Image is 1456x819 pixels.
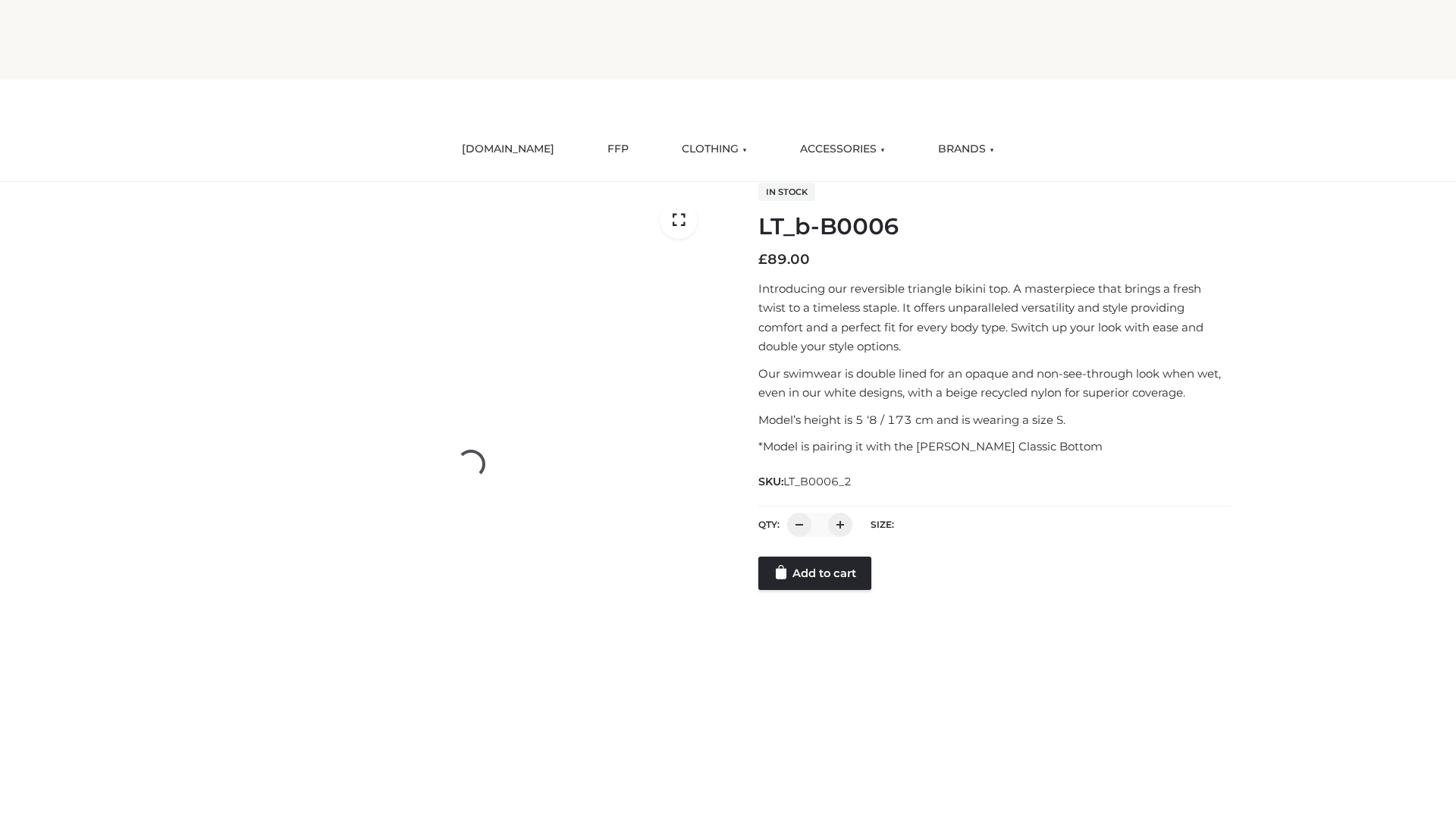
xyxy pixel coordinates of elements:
bdi: 89.00 [758,251,810,268]
a: [DOMAIN_NAME] [450,133,566,166]
a: Add to cart [758,557,871,590]
span: £ [758,251,767,268]
span: LT_B0006_2 [783,475,852,488]
a: ACCESSORIES [789,133,896,166]
p: *Model is pairing it with the [PERSON_NAME] Classic Bottom [758,437,1231,457]
label: QTY: [758,519,780,530]
span: SKU: [758,472,853,491]
a: FFP [596,133,640,166]
label: Size: [871,519,894,530]
h1: LT_b-B0006 [758,213,1231,240]
a: CLOTHING [670,133,758,166]
p: Model’s height is 5 ‘8 / 173 cm and is wearing a size S. [758,410,1231,430]
span: In stock [758,183,815,201]
a: BRANDS [927,133,1006,166]
p: Our swimwear is double lined for an opaque and non-see-through look when wet, even in our white d... [758,364,1231,403]
p: Introducing our reversible triangle bikini top. A masterpiece that brings a fresh twist to a time... [758,279,1231,356]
